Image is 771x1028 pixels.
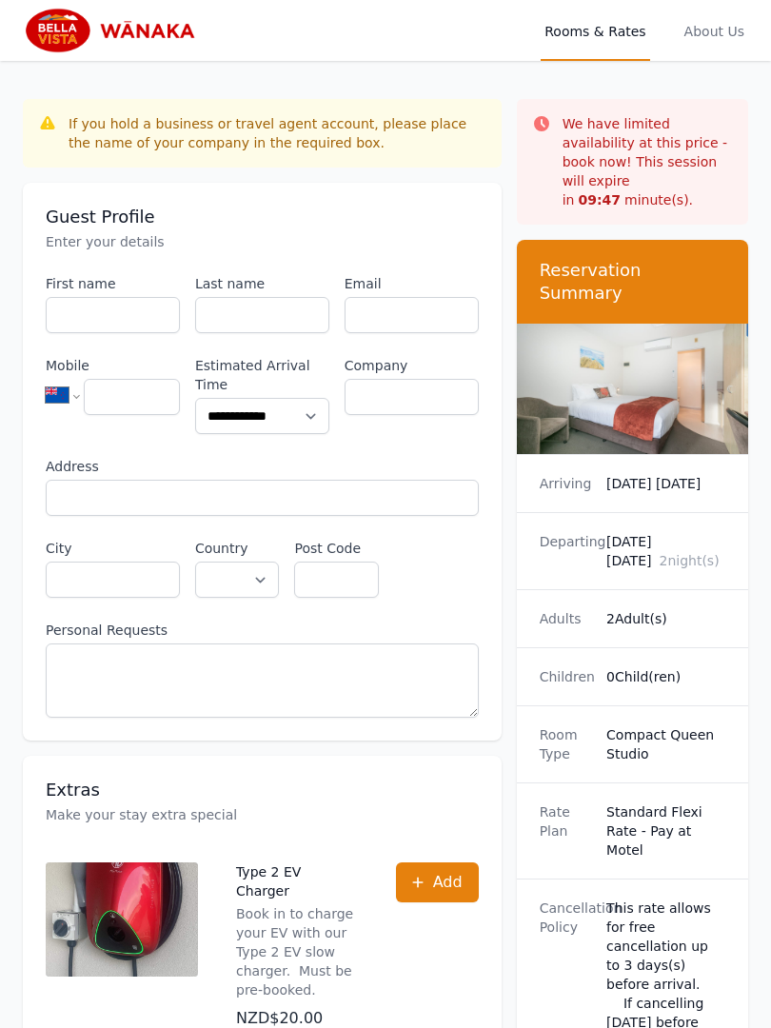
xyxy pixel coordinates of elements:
dt: Arriving [540,474,591,493]
dt: Departing [540,532,591,570]
label: First name [46,274,180,293]
dd: Compact Queen Studio [606,725,725,763]
label: Address [46,457,479,476]
img: Bella Vista Wanaka [23,8,206,53]
img: Type 2 EV Charger [46,862,198,977]
dd: [DATE] [DATE] [606,532,725,570]
p: Book in to charge your EV with our Type 2 EV slow charger. Must be pre-booked. [236,904,358,999]
dd: 2 Adult(s) [606,609,725,628]
div: If you hold a business or travel agent account, please place the name of your company in the requ... [69,114,486,152]
dt: Room Type [540,725,591,763]
dt: Adults [540,609,591,628]
img: Compact Queen Studio [517,324,748,454]
dd: 0 Child(ren) [606,667,725,686]
label: Personal Requests [46,621,479,640]
label: Estimated Arrival Time [195,356,329,394]
label: Country [195,539,280,558]
label: Last name [195,274,329,293]
span: Add [433,871,463,894]
dt: Rate Plan [540,802,591,860]
p: Make your stay extra special [46,805,479,824]
dt: Children [540,667,591,686]
p: Type 2 EV Charger [236,862,358,900]
label: City [46,539,180,558]
label: Company [345,356,479,375]
dd: Standard Flexi Rate - Pay at Motel [606,802,725,860]
label: Email [345,274,479,293]
button: Add [396,862,479,902]
h3: Reservation Summary [540,259,725,305]
dd: [DATE] [DATE] [606,474,725,493]
p: Enter your details [46,232,479,251]
h3: Guest Profile [46,206,479,228]
strong: 09 : 47 [578,192,621,208]
p: We have limited availability at this price - book now! This session will expire in minute(s). [563,114,733,209]
span: 2 night(s) [659,553,719,568]
label: Post Code [294,539,379,558]
h3: Extras [46,779,479,801]
label: Mobile [46,356,180,375]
